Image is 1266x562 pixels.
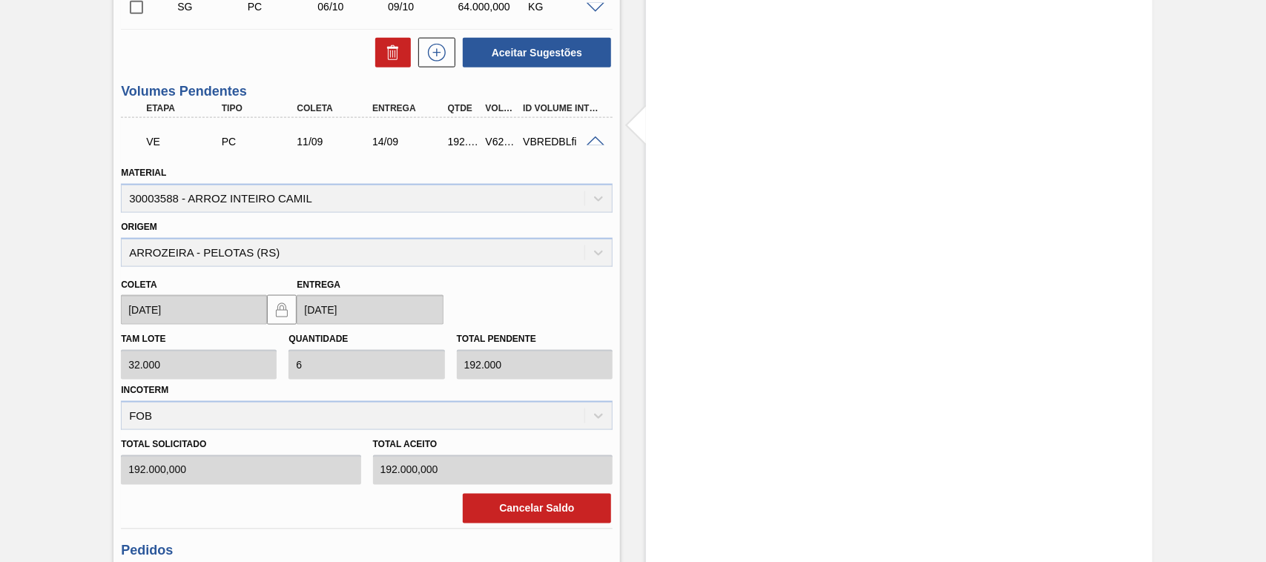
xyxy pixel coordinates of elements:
[121,385,168,395] label: Incoterm
[267,295,297,325] button: locked
[384,1,461,13] div: 09/10/2025
[519,103,603,113] div: Id Volume Interno
[297,280,340,290] label: Entrega
[293,103,377,113] div: Coleta
[121,334,165,344] label: Tam lote
[519,136,603,148] div: VBREDBLfi
[482,136,521,148] div: V621483
[121,168,166,178] label: Material
[369,103,452,113] div: Entrega
[121,543,613,559] h3: Pedidos
[142,103,226,113] div: Etapa
[373,434,613,455] label: Total Aceito
[146,136,222,148] p: VE
[455,1,532,13] div: 64.000,000
[482,103,521,113] div: Volume Portal
[455,36,613,69] div: Aceitar Sugestões
[121,280,156,290] label: Coleta
[411,38,455,67] div: Nova sugestão
[174,1,251,13] div: Sugestão Criada
[289,334,348,344] label: Quantidade
[121,222,157,232] label: Origem
[524,1,601,13] div: KG
[121,84,613,99] h3: Volumes Pendentes
[444,136,483,148] div: 192.000,000
[244,1,321,13] div: Pedido de Compra
[368,38,411,67] div: Excluir Sugestões
[444,103,483,113] div: Qtde
[142,125,226,158] div: Volume Enviado para Transporte
[297,295,443,325] input: dd/mm/yyyy
[369,136,452,148] div: 14/09/2025
[121,295,267,325] input: dd/mm/yyyy
[463,494,611,523] button: Cancelar Saldo
[314,1,391,13] div: 06/10/2025
[273,301,291,319] img: locked
[293,136,377,148] div: 11/09/2025
[121,434,360,455] label: Total Solicitado
[218,136,302,148] div: Pedido de Compra
[457,334,536,344] label: Total pendente
[218,103,302,113] div: Tipo
[463,38,611,67] button: Aceitar Sugestões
